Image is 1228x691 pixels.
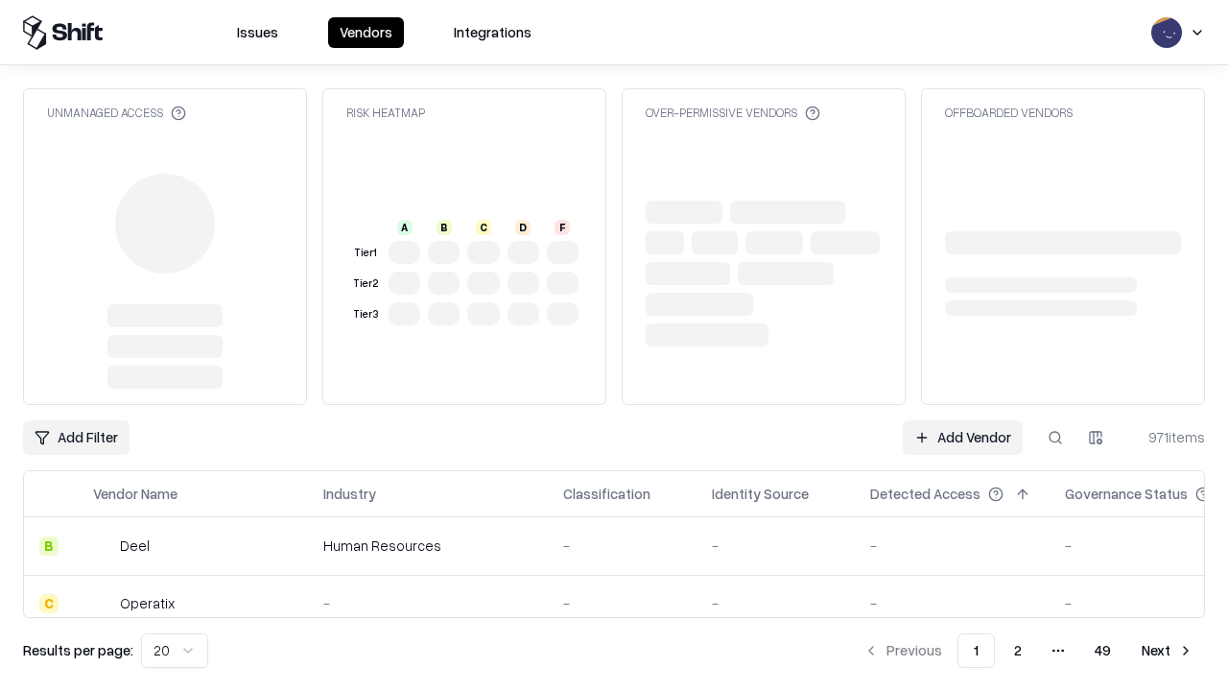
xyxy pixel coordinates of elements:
div: Classification [563,484,650,504]
div: Tier 3 [350,306,381,322]
button: Next [1130,633,1205,668]
div: - [712,593,839,613]
div: C [476,220,491,235]
div: - [323,593,532,613]
div: Tier 2 [350,275,381,292]
p: Results per page: [23,640,133,660]
button: 49 [1079,633,1126,668]
div: Unmanaged Access [47,105,186,121]
div: Tier 1 [350,245,381,261]
div: Vendor Name [93,484,177,504]
div: - [563,536,681,556]
button: 1 [957,633,995,668]
div: Identity Source [712,484,809,504]
div: Risk Heatmap [346,105,425,121]
div: B [437,220,452,235]
div: C [39,594,59,613]
div: Industry [323,484,376,504]
div: - [563,593,681,613]
div: B [39,536,59,556]
div: A [397,220,413,235]
nav: pagination [852,633,1205,668]
a: Add Vendor [903,420,1023,455]
button: Vendors [328,17,404,48]
button: Add Filter [23,420,130,455]
div: - [870,536,1034,556]
button: Integrations [442,17,543,48]
div: Governance Status [1065,484,1188,504]
div: Deel [120,536,150,556]
div: Over-Permissive Vendors [646,105,820,121]
div: Offboarded Vendors [945,105,1073,121]
div: Detected Access [870,484,980,504]
button: Issues [225,17,290,48]
div: - [712,536,839,556]
img: Deel [93,536,112,556]
div: F [555,220,570,235]
div: Operatix [120,593,175,613]
div: 971 items [1128,427,1205,447]
button: 2 [999,633,1037,668]
div: Human Resources [323,536,532,556]
div: - [870,593,1034,613]
div: D [515,220,531,235]
img: Operatix [93,594,112,613]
